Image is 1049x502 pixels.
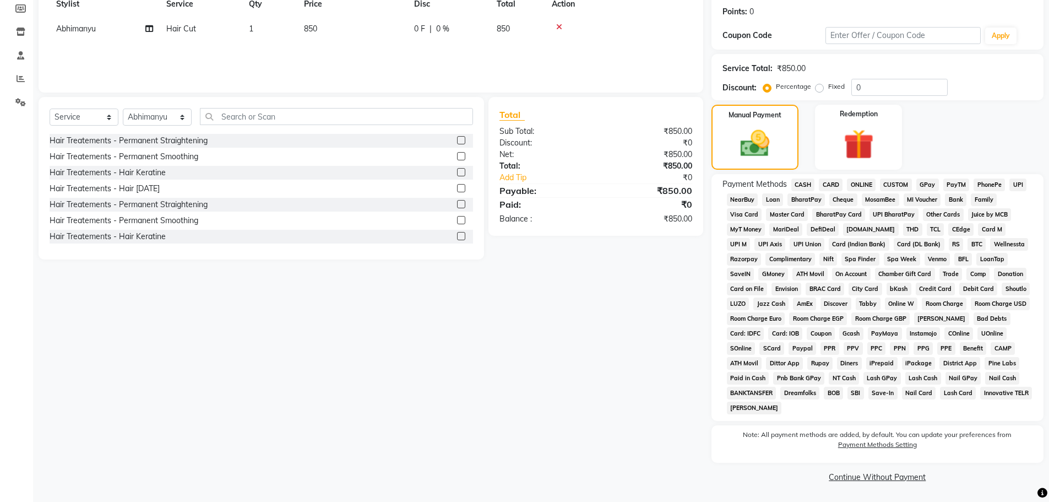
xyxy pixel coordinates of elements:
[923,208,964,221] span: Other Cards
[875,268,935,280] span: Chamber Gift Card
[819,253,837,266] span: Nift
[820,298,851,310] span: Discover
[50,199,208,210] div: Hair Treatements - Permanent Straightening
[758,268,788,280] span: GMoney
[727,223,765,236] span: MyT Money
[766,208,808,221] span: Master Card
[829,372,859,385] span: NT Cash
[971,193,997,206] span: Family
[596,213,700,225] div: ₹850.00
[937,342,955,355] span: PPE
[727,238,751,251] span: UPI M
[820,342,839,355] span: PPR
[868,387,898,400] span: Save-In
[851,312,910,325] span: Room Charge GBP
[828,82,845,91] label: Fixed
[939,268,963,280] span: Trade
[789,342,816,355] span: Paypal
[491,172,613,183] a: Add Tip
[990,238,1028,251] span: Wellnessta
[880,179,912,191] span: CUSTOM
[837,357,862,370] span: Diners
[838,440,917,450] label: Payment Methods Setting
[832,268,871,280] span: On Account
[50,231,166,242] div: Hair Treatements - Hair Keratine
[792,268,828,280] span: ATH Movil
[499,109,525,121] span: Total
[904,193,941,206] span: MI Voucher
[753,298,789,310] span: Jazz Cash
[894,238,944,251] span: Card (DL Bank)
[943,179,970,191] span: PayTM
[806,283,844,295] span: BRAC Card
[436,23,449,35] span: 0 %
[50,135,208,147] div: Hair Treatements - Permanent Straightening
[200,108,473,125] input: Search or Scan
[949,238,964,251] span: RS
[777,63,806,74] div: ₹850.00
[944,327,973,340] span: COnline
[868,327,902,340] span: PayMaya
[960,342,987,355] span: Benefit
[491,149,596,160] div: Net:
[974,312,1010,325] span: Bad Debts
[849,283,882,295] span: City Card
[731,127,779,160] img: _cash.svg
[991,342,1015,355] span: CAMP
[1002,283,1030,295] span: Shoutlo
[596,149,700,160] div: ₹850.00
[722,179,787,190] span: Payment Methods
[765,253,815,266] span: Complimentary
[56,24,96,34] span: Abhimanyu
[491,184,596,197] div: Payable:
[780,387,819,400] span: Dreamfolks
[966,268,990,280] span: Comp
[50,215,198,226] div: Hair Treatements - Permanent Smoothing
[940,387,976,400] span: Lash Card
[819,179,843,191] span: CARD
[793,298,816,310] span: AmEx
[727,387,776,400] span: BANKTANSFER
[841,253,879,266] span: Spa Finder
[596,137,700,149] div: ₹0
[902,357,936,370] span: iPackage
[905,372,941,385] span: Lash Cash
[789,312,847,325] span: Room Charge EGP
[807,223,839,236] span: DefiDeal
[727,283,768,295] span: Card on File
[727,268,754,280] span: SaveIN
[722,63,773,74] div: Service Total:
[722,6,747,18] div: Points:
[906,327,941,340] span: Instamojo
[829,193,857,206] span: Cheque
[596,160,700,172] div: ₹850.00
[50,151,198,163] div: Hair Treatements - Permanent Smoothing
[839,327,863,340] span: Gcash
[749,6,754,18] div: 0
[766,357,803,370] span: Dittor App
[829,238,889,251] span: Card (Indian Bank)
[869,208,918,221] span: UPI BharatPay
[491,213,596,225] div: Balance :
[722,430,1032,454] label: Note: All payment methods are added, by default. You can update your preferences from
[729,110,781,120] label: Manual Payment
[769,223,802,236] span: MariDeal
[927,223,944,236] span: TCL
[497,24,510,34] span: 850
[867,342,886,355] span: PPC
[727,253,762,266] span: Razorpay
[787,193,825,206] span: BharatPay
[727,208,762,221] span: Visa Card
[812,208,865,221] span: BharatPay Card
[834,126,883,163] img: _gift.svg
[722,30,826,41] div: Coupon Code
[596,184,700,197] div: ₹850.00
[491,160,596,172] div: Total:
[887,283,911,295] span: bKash
[954,253,972,266] span: BFL
[922,298,966,310] span: Room Charge
[722,82,757,94] div: Discount:
[727,342,756,355] span: SOnline
[968,208,1012,221] span: Juice by MCB
[491,126,596,137] div: Sub Total:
